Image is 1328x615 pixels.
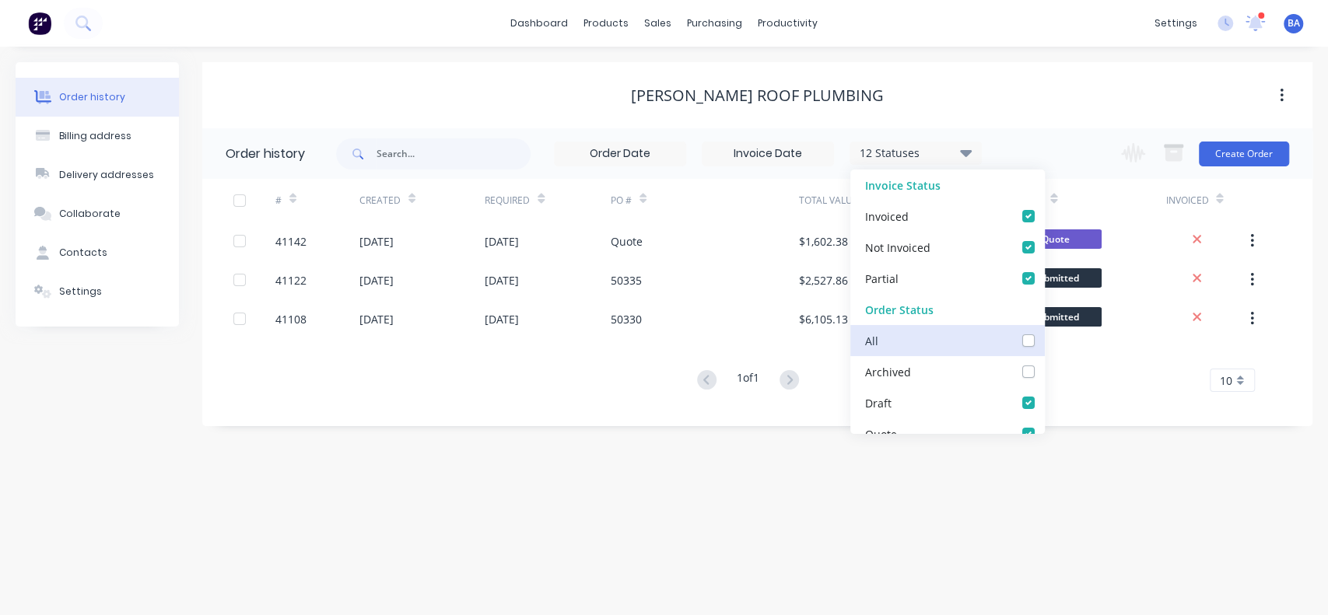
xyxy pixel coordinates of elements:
[799,233,848,250] div: $1,602.38
[750,12,825,35] div: productivity
[59,129,131,143] div: Billing address
[850,294,1045,325] div: Order Status
[377,138,531,169] input: Search...
[503,12,576,35] a: dashboard
[359,272,394,288] div: [DATE]
[679,12,750,35] div: purchasing
[59,246,107,260] div: Contacts
[485,179,611,222] div: Required
[275,194,282,208] div: #
[16,155,179,194] button: Delivery addresses
[275,233,307,250] div: 41142
[865,332,878,348] div: All
[1165,194,1208,208] div: Invoiced
[611,233,643,250] div: Quote
[636,12,679,35] div: sales
[611,194,632,208] div: PO #
[359,179,485,222] div: Created
[16,272,179,311] button: Settings
[275,272,307,288] div: 41122
[359,311,394,327] div: [DATE]
[485,194,530,208] div: Required
[275,179,359,222] div: #
[865,394,892,411] div: Draft
[799,311,848,327] div: $6,105.13
[865,425,897,442] div: Quote
[865,239,930,255] div: Not Invoiced
[59,207,121,221] div: Collaborate
[1288,16,1300,30] span: BA
[865,270,899,286] div: Partial
[799,179,904,222] div: Total Value
[611,179,799,222] div: PO #
[555,142,685,166] input: Order Date
[359,194,401,208] div: Created
[1008,179,1165,222] div: Status
[59,285,102,299] div: Settings
[1147,12,1205,35] div: settings
[1008,229,1102,249] span: Quote
[59,168,154,182] div: Delivery addresses
[865,363,911,379] div: Archived
[359,233,394,250] div: [DATE]
[1008,268,1102,288] span: Submitted
[16,117,179,155] button: Billing address
[703,142,833,166] input: Invoice Date
[1165,179,1249,222] div: Invoiced
[16,78,179,117] button: Order history
[485,233,519,250] div: [DATE]
[1008,307,1102,327] span: Submitted
[576,12,636,35] div: products
[59,90,125,104] div: Order history
[1199,142,1289,166] button: Create Order
[16,233,179,272] button: Contacts
[275,311,307,327] div: 41108
[28,12,51,35] img: Factory
[16,194,179,233] button: Collaborate
[1220,372,1232,389] span: 10
[226,145,305,163] div: Order history
[631,86,884,105] div: [PERSON_NAME] Roof Plumbing
[865,208,909,224] div: Invoiced
[485,311,519,327] div: [DATE]
[850,145,981,162] div: 12 Statuses
[611,272,642,288] div: 50335
[850,169,1045,201] div: Invoice Status
[799,194,858,208] div: Total Value
[611,311,642,327] div: 50330
[737,369,759,392] div: 1 of 1
[799,272,848,288] div: $2,527.86
[485,272,519,288] div: [DATE]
